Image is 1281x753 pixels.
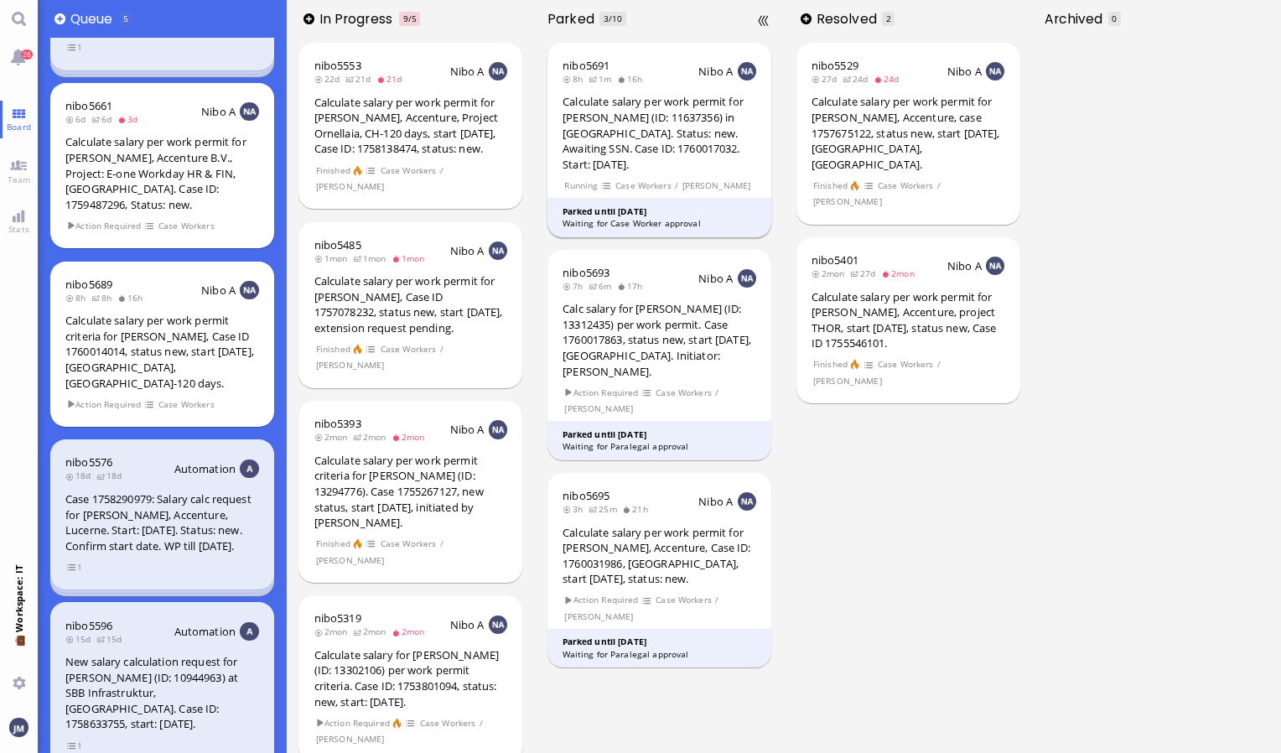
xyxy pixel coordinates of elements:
span: 24d [874,73,905,85]
span: 3h [563,503,589,515]
div: New salary calculation request for [PERSON_NAME] (ID: 10944963) at SBB Infrastruktur, [GEOGRAPHIC... [65,654,259,732]
span: Case Workers [419,716,476,730]
img: NA [986,62,1004,80]
span: 1mon [353,252,392,264]
div: Waiting for Case Worker approval [563,217,757,230]
img: NA [489,62,507,80]
span: 16h [617,73,648,85]
span: Nibo A [698,494,733,509]
span: / [674,179,679,193]
span: nibo5393 [314,416,361,431]
span: Team [3,174,35,185]
span: Automation [174,461,236,476]
img: NA [489,615,507,634]
div: Calculate salary per work permit for [PERSON_NAME], Accenture, case 1757675122, status new, start... [812,94,1005,172]
div: Calculate salary per work permit for [PERSON_NAME], Case ID 1757078232, status new, start [DATE],... [314,273,508,335]
img: NA [489,420,507,439]
span: 1mon [314,252,353,264]
span: 2mon [881,267,920,279]
span: [PERSON_NAME] [564,402,634,416]
img: NA [489,241,507,260]
span: Case Workers [877,357,934,371]
div: Calculate salary per work permit for [PERSON_NAME] (ID: 11637356) in [GEOGRAPHIC_DATA]. Status: n... [563,94,756,172]
a: nibo5695 [563,488,609,503]
span: Action Required [564,386,640,400]
span: 15d [65,633,96,645]
span: In progress [319,9,398,29]
div: Calculate salary per work permit for [PERSON_NAME], Accenture, Case ID: 1760031986, [GEOGRAPHIC_D... [563,525,756,587]
span: 3d [117,113,143,125]
a: nibo5693 [563,265,609,280]
span: 5 [123,13,128,24]
span: 1m [589,73,617,85]
span: 17h [617,280,648,292]
span: 2mon [392,626,430,637]
span: 18d [65,470,96,481]
span: / [714,386,719,400]
span: Case Workers [656,593,713,607]
a: nibo5576 [65,454,112,470]
span: / [439,342,444,356]
a: nibo5691 [563,58,609,73]
div: Calculate salary for [PERSON_NAME] (ID: 13302106) per work permit criteria. Case ID: 1753801094, ... [314,647,508,709]
span: Finished [812,357,848,371]
span: 8h [563,73,589,85]
img: NA [738,269,756,288]
span: 2mon [353,626,392,637]
div: Waiting for Paralegal approval [563,440,757,453]
span: / [714,593,719,607]
span: 2mon [353,431,392,443]
img: NA [986,257,1004,275]
span: 3 [604,13,609,24]
span: [PERSON_NAME] [812,374,882,388]
span: / [479,716,484,730]
button: Add [801,13,812,24]
span: Finished [315,537,350,551]
a: nibo5319 [314,610,361,626]
span: Nibo A [450,422,485,437]
a: nibo5596 [65,618,112,633]
span: Finished [315,342,350,356]
span: [PERSON_NAME] [564,610,634,624]
div: Parked until [DATE] [563,428,757,441]
span: Case Workers [158,219,215,233]
div: Calculate salary per work permit for [PERSON_NAME], Accenture, Project Ornellaia, CH-120 days, st... [314,95,508,157]
span: [PERSON_NAME] [315,358,385,372]
div: Waiting for Paralegal approval [563,648,757,661]
img: You [9,718,28,736]
span: [PERSON_NAME] [682,179,751,193]
span: Case Workers [877,179,934,193]
div: Calc salary for [PERSON_NAME] (ID: 13312435) per work permit. Case 1760017863, status new, start ... [563,301,756,379]
span: Nibo A [450,243,485,258]
span: 18d [96,470,127,481]
a: nibo5401 [812,252,858,267]
span: Nibo A [698,271,733,286]
span: Nibo A [201,283,236,298]
img: NA [738,62,756,80]
span: 27d [812,73,843,85]
span: 💼 Workspace: IT [13,632,25,670]
span: / [936,357,941,371]
span: 21d [376,73,407,85]
a: nibo5661 [65,98,112,113]
span: Action Required [66,397,142,412]
span: Action Required [66,219,142,233]
span: [PERSON_NAME] [315,732,385,746]
a: nibo5553 [314,58,361,73]
span: 27d [850,267,881,279]
button: Add [303,13,314,24]
span: Running [564,179,599,193]
div: Calculate salary per work permit criteria for [PERSON_NAME] (ID: 13294776). Case 1755267127, new ... [314,453,508,531]
span: Action Required [564,593,640,607]
span: 2mon [812,267,850,279]
img: Aut [240,622,258,641]
span: Nibo A [947,258,982,273]
div: Calculate salary per work permit criteria for [PERSON_NAME], Case ID 1760014014, status new, star... [65,313,259,391]
span: 24d [843,73,874,85]
span: [PERSON_NAME] [812,195,882,209]
span: Nibo A [698,64,733,79]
